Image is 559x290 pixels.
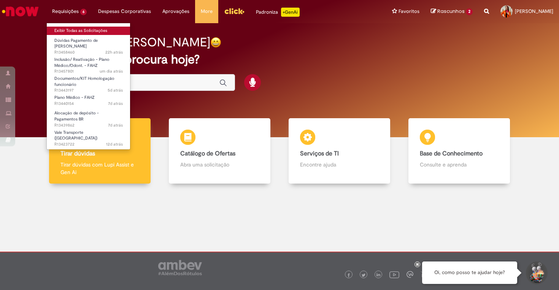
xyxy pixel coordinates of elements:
[1,4,40,19] img: ServiceNow
[47,27,130,35] a: Exibir Todas as Solicitações
[54,49,123,55] span: R13458460
[54,57,110,68] span: Inclusão/ Reativação - Plano Médico/Odont. - FAHZ
[162,8,189,15] span: Aprovações
[54,122,123,128] span: R13439862
[47,93,130,108] a: Aberto R13440154 : Plano Médico - FAHZ
[47,36,130,53] a: Aberto R13458460 : Dúvidas Pagamento de Salário
[54,68,123,74] span: R13457801
[54,110,99,122] span: Alocação de depósito - Pagamentos BR
[158,260,202,275] img: logo_footer_ambev_rotulo_gray.png
[420,150,483,157] b: Base de Conhecimento
[466,8,473,15] span: 2
[431,8,473,15] a: Rascunhos
[105,49,123,55] span: 22h atrás
[100,68,123,74] time: 28/08/2025 13:19:09
[56,53,503,66] h2: O que você procura hoje?
[108,101,123,106] time: 22/08/2025 14:28:50
[399,8,419,15] span: Favoritos
[422,261,517,284] div: Oi, como posso te ajudar hoje?
[160,118,279,184] a: Catálogo de Ofertas Abra uma solicitação
[47,55,130,72] a: Aberto R13457801 : Inclusão/ Reativação - Plano Médico/Odont. - FAHZ
[40,118,160,184] a: Tirar dúvidas Tirar dúvidas com Lupi Assist e Gen Ai
[56,36,210,49] h2: Boa tarde, [PERSON_NAME]
[106,141,123,147] span: 12d atrás
[54,76,114,87] span: Documentos/KIT Homologação funcionário
[108,87,123,93] time: 25/08/2025 09:55:10
[421,271,427,278] img: logo_footer_naosei.png
[108,87,123,93] span: 5d atrás
[300,161,379,168] p: Encontre ajuda
[46,23,130,150] ul: Requisições
[399,118,519,184] a: Base de Conhecimento Consulte e aprenda
[256,8,300,17] div: Padroniza
[515,8,553,14] span: [PERSON_NAME]
[279,118,399,184] a: Serviços de TI Encontre ajuda
[54,95,95,100] span: Plano Médico - FAHZ
[376,273,380,277] img: logo_footer_linkedin.png
[180,150,235,157] b: Catálogo de Ofertas
[180,161,259,168] p: Abra uma solicitação
[60,161,139,176] p: Tirar dúvidas com Lupi Assist e Gen Ai
[98,8,151,15] span: Despesas Corporativas
[106,141,123,147] time: 18/08/2025 09:45:29
[108,122,123,128] span: 7d atrás
[54,101,123,107] span: R13440154
[362,273,365,277] img: logo_footer_twitter.png
[60,150,95,157] b: Tirar dúvidas
[281,8,300,17] p: +GenAi
[47,109,130,125] a: Aberto R13439862 : Alocação de depósito - Pagamentos BR
[108,122,123,128] time: 22/08/2025 13:19:53
[347,273,351,277] img: logo_footer_facebook.png
[210,37,221,48] img: happy-face.png
[105,49,123,55] time: 28/08/2025 14:58:43
[108,101,123,106] span: 7d atrás
[54,130,97,141] span: Vale Transporte ([GEOGRAPHIC_DATA])
[80,9,87,15] span: 6
[47,74,130,91] a: Aberto R13443197 : Documentos/KIT Homologação funcionário
[54,141,123,147] span: R13423722
[100,68,123,74] span: um dia atrás
[420,161,499,168] p: Consulte e aprenda
[407,271,413,278] img: logo_footer_workplace.png
[525,261,548,284] button: Iniciar Conversa de Suporte
[201,8,213,15] span: More
[54,38,98,49] span: Dúvidas Pagamento de [PERSON_NAME]
[52,8,79,15] span: Requisições
[47,128,130,145] a: Aberto R13423722 : Vale Transporte (VT)
[54,87,123,93] span: R13443197
[224,5,245,17] img: click_logo_yellow_360x200.png
[389,269,399,279] img: logo_footer_youtube.png
[437,8,465,15] span: Rascunhos
[300,150,339,157] b: Serviços de TI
